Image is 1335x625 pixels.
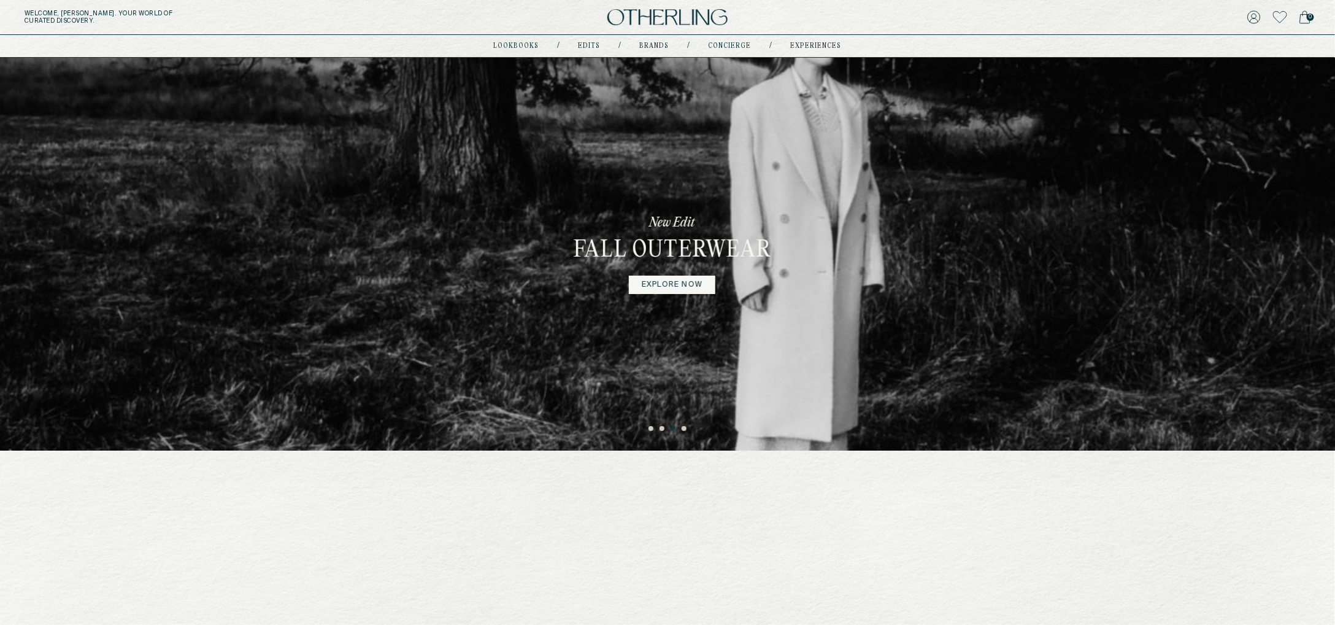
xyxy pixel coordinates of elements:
[1299,9,1310,26] a: 0
[688,41,690,51] div: /
[494,43,539,49] a: lookbooks
[770,41,772,51] div: /
[660,426,666,432] button: 2
[558,41,560,51] div: /
[1307,14,1314,21] span: 0
[579,43,601,49] a: Edits
[709,43,752,49] a: concierge
[640,43,669,49] a: Brands
[607,9,728,26] img: logo
[682,426,688,432] button: 4
[25,10,410,25] h5: Welcome, [PERSON_NAME] . Your world of curated discovery.
[648,426,655,432] button: 1
[629,276,715,294] a: explore now
[574,236,771,266] h3: Fall Outerwear
[619,41,621,51] div: /
[649,214,695,231] p: New Edit
[671,426,677,432] button: 3
[791,43,842,49] a: experiences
